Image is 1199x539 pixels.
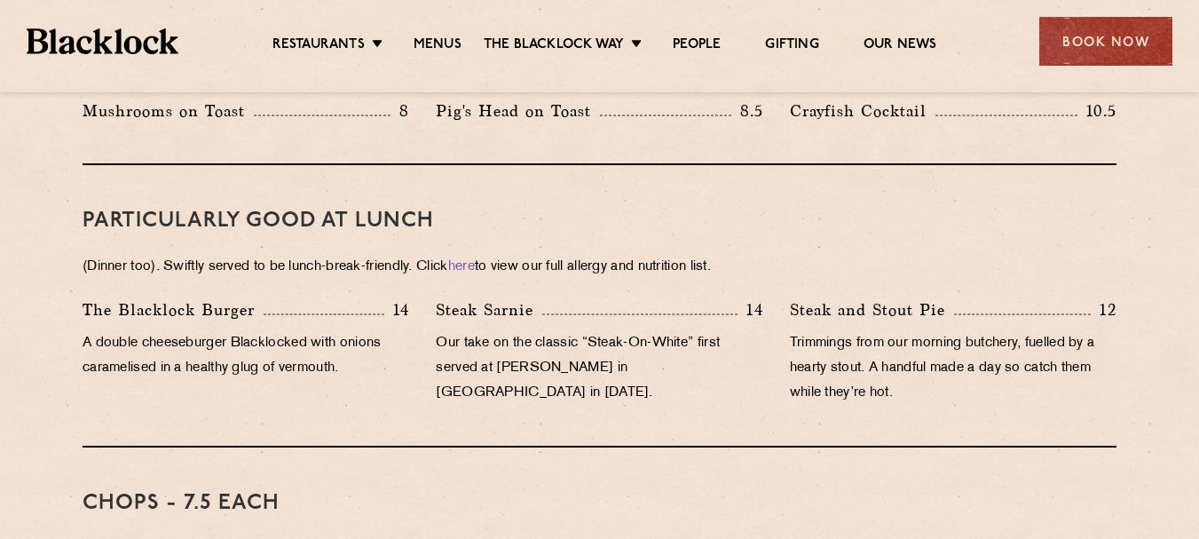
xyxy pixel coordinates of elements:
[864,36,937,56] a: Our News
[83,255,1116,280] p: (Dinner too). Swiftly served to be lunch-break-friendly. Click to view our full allergy and nutri...
[272,36,365,56] a: Restaurants
[384,298,410,321] p: 14
[27,28,178,54] img: BL_Textured_Logo-footer-cropped.svg
[790,331,1116,406] p: Trimmings from our morning butchery, fuelled by a hearty stout. A handful made a day so catch the...
[731,99,763,123] p: 8.5
[436,331,762,406] p: Our take on the classic “Steak-On-White” first served at [PERSON_NAME] in [GEOGRAPHIC_DATA] in [D...
[436,99,600,123] p: Pig's Head on Toast
[448,260,475,273] a: here
[83,331,409,381] p: A double cheeseburger Blacklocked with onions caramelised in a healthy glug of vermouth.
[790,99,935,123] p: Crayfish Cocktail
[436,297,542,322] p: Steak Sarnie
[83,492,1116,515] h3: Chops - 7.5 each
[414,36,461,56] a: Menus
[83,297,264,322] p: The Blacklock Burger
[1039,17,1172,66] div: Book Now
[790,297,954,322] p: Steak and Stout Pie
[765,36,818,56] a: Gifting
[390,99,409,123] p: 8
[738,298,763,321] p: 14
[1091,298,1116,321] p: 12
[83,99,254,123] p: Mushrooms on Toast
[484,36,624,56] a: The Blacklock Way
[83,210,1116,233] h3: PARTICULARLY GOOD AT LUNCH
[673,36,721,56] a: People
[1077,99,1116,123] p: 10.5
